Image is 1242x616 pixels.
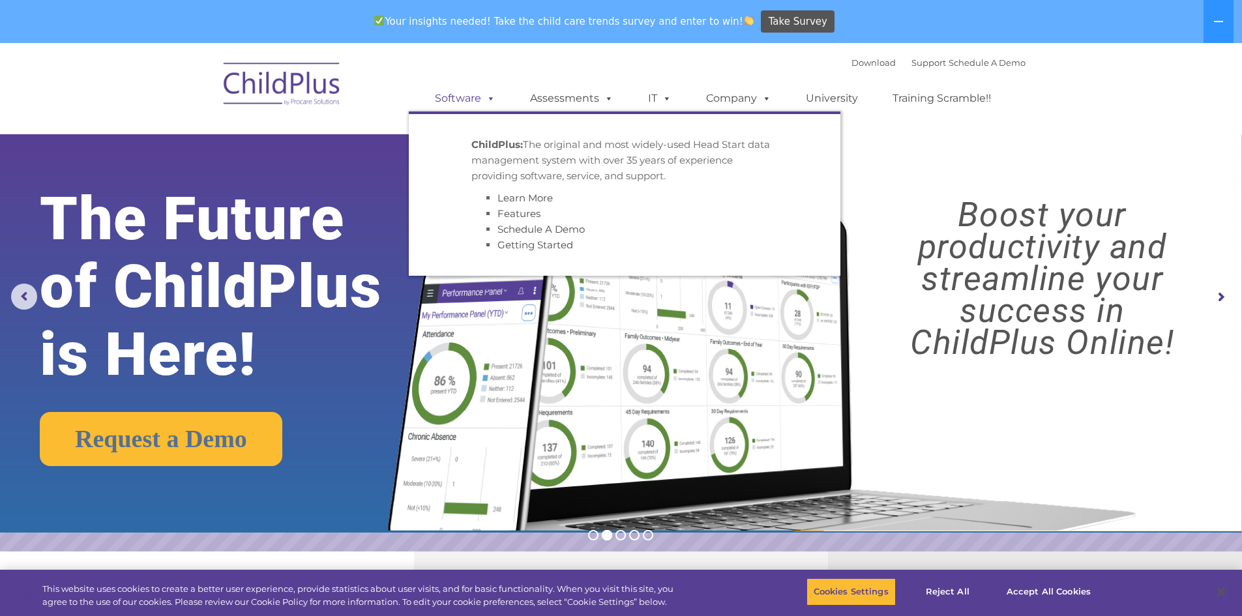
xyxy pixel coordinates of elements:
span: Last name [181,86,221,96]
a: Schedule A Demo [497,223,585,235]
a: Features [497,207,540,220]
a: Training Scramble!! [880,85,1004,111]
img: ✅ [374,16,384,25]
a: Support [911,57,946,68]
p: The original and most widely-used Head Start data management system with over 35 years of experie... [471,137,778,184]
font: | [851,57,1026,68]
span: Your insights needed! Take the child care trends survey and enter to win! [369,8,760,34]
a: Download [851,57,896,68]
img: ChildPlus by Procare Solutions [217,53,347,119]
a: University [793,85,871,111]
rs-layer: Boost your productivity and streamline your success in ChildPlus Online! [858,199,1226,359]
rs-layer: The Future of ChildPlus is Here! [40,185,436,389]
a: Schedule A Demo [949,57,1026,68]
img: 👏 [744,16,754,25]
div: This website uses cookies to create a better user experience, provide statistics about user visit... [42,583,683,608]
a: Company [693,85,784,111]
button: Cookies Settings [806,578,896,606]
a: Learn More [497,192,553,204]
a: IT [635,85,685,111]
button: Accept All Cookies [999,578,1098,606]
span: Take Survey [769,10,827,33]
a: Assessments [517,85,627,111]
button: Close [1207,578,1235,606]
span: Phone number [181,139,237,149]
a: Getting Started [497,239,573,251]
a: Request a Demo [40,412,282,466]
a: Software [422,85,509,111]
a: Take Survey [761,10,835,33]
button: Reject All [907,578,988,606]
strong: ChildPlus: [471,138,523,151]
